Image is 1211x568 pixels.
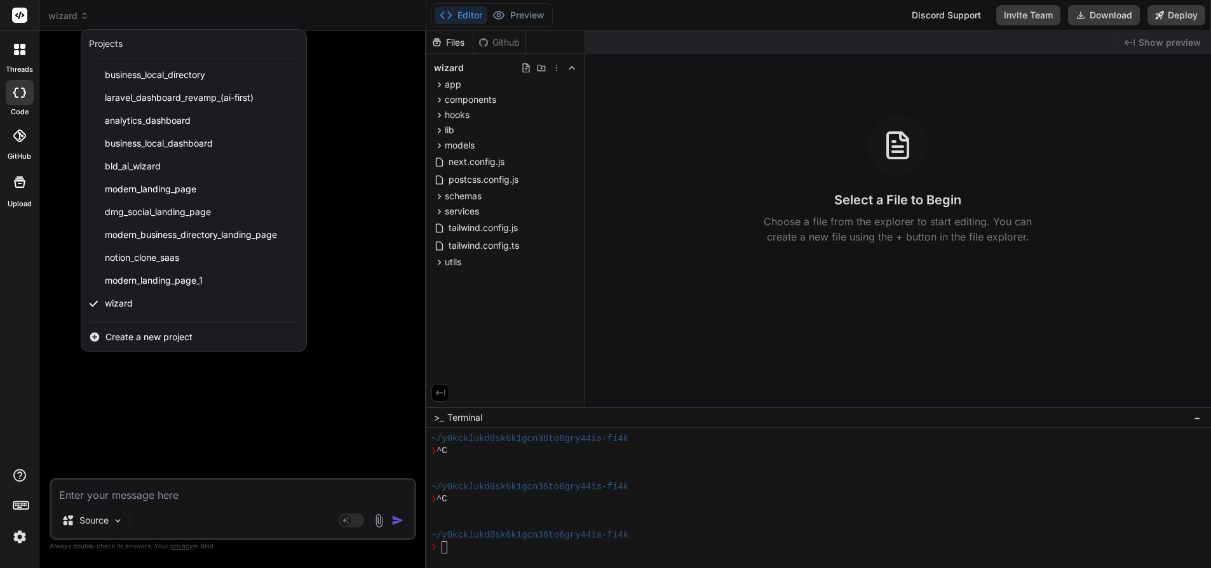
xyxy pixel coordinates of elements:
[105,183,196,195] span: modern_landing_page
[105,297,133,310] span: wizard
[105,274,203,287] span: modern_landing_page_1
[105,69,205,81] span: business_local_directory
[105,160,161,173] span: bld_ai_wizard
[11,107,29,117] label: code
[105,91,254,104] span: laravel_dashboard_revamp_(ai-first)
[105,114,191,127] span: analytics_dashboard
[9,526,30,548] img: settings
[105,206,211,218] span: dmg_social_landing_page
[105,228,277,241] span: modern_business_directory_landing_page
[8,199,32,209] label: Upload
[105,251,179,264] span: notion_clone_saas
[105,137,213,150] span: business_local_dashboard
[6,64,33,75] label: threads
[105,331,193,343] span: Create a new project
[89,37,123,50] div: Projects
[8,151,31,162] label: GitHub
